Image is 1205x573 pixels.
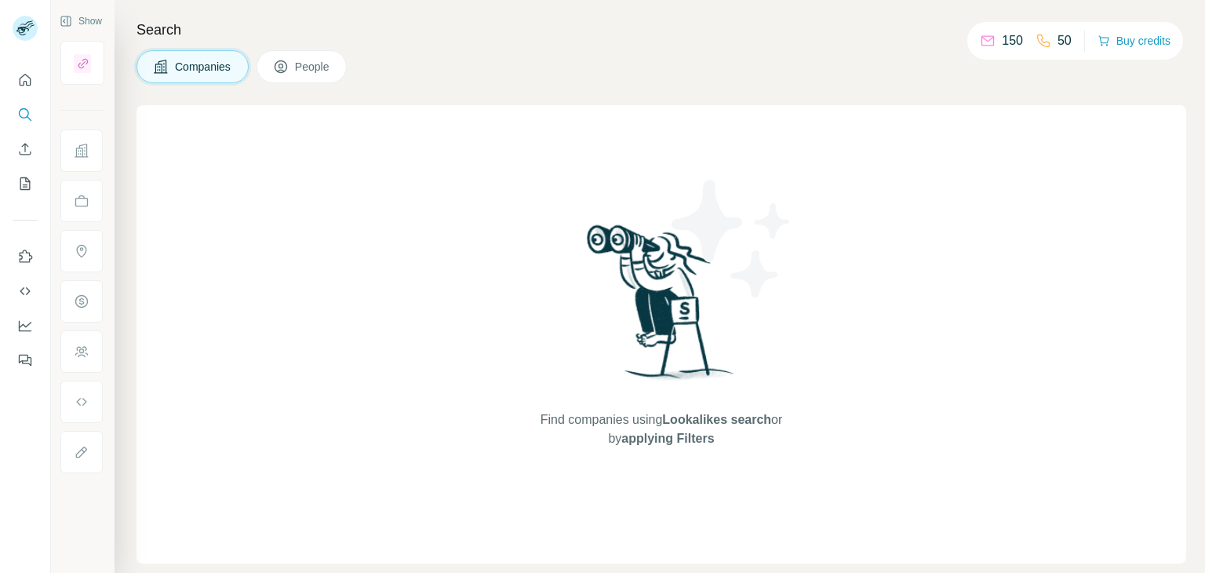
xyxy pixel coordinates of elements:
button: My lists [13,170,38,198]
button: Feedback [13,346,38,374]
span: Lookalikes search [662,413,771,426]
img: Surfe Illustration - Woman searching with binoculars [580,221,743,396]
button: Use Surfe on LinkedIn [13,243,38,271]
button: Search [13,100,38,129]
span: Companies [175,59,232,75]
h4: Search [137,19,1186,41]
button: Quick start [13,66,38,94]
span: Find companies using or by [536,411,787,448]
span: People [295,59,331,75]
p: 150 [1002,31,1023,50]
p: 50 [1058,31,1072,50]
button: Dashboard [13,312,38,340]
span: applying Filters [621,432,714,445]
button: Show [49,9,113,33]
button: Enrich CSV [13,135,38,163]
button: Buy credits [1098,30,1170,52]
button: Use Surfe API [13,277,38,305]
img: Surfe Illustration - Stars [661,168,803,309]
